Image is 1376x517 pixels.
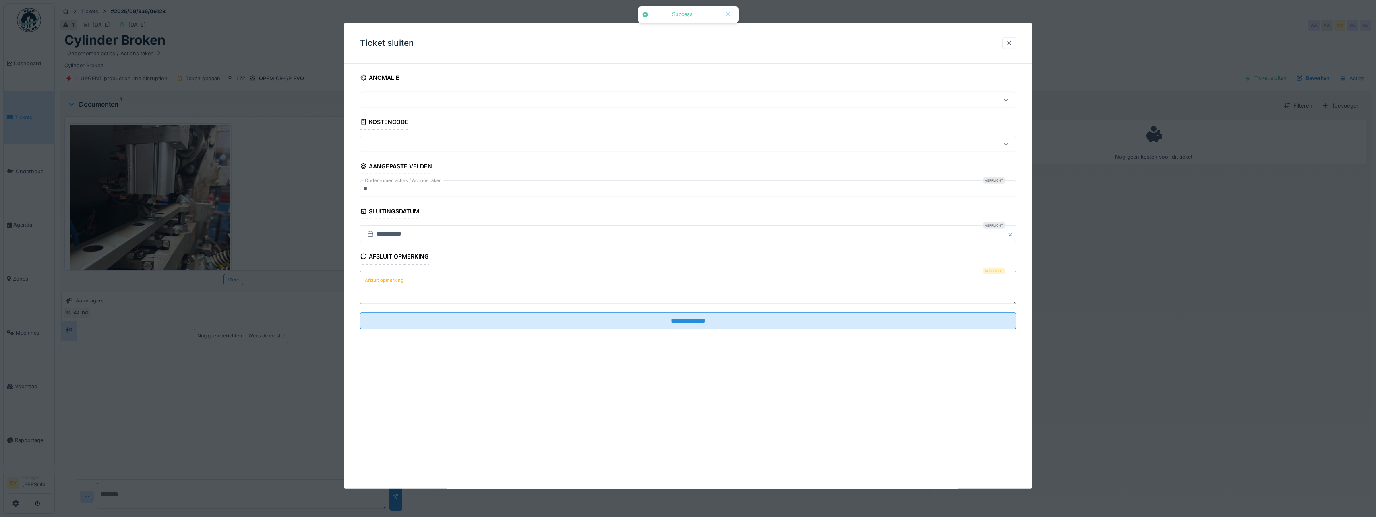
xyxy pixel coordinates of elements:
label: Ondernomen acties / Actions taken [363,177,443,184]
label: Afsluit opmerking [363,275,405,285]
div: Anomalie [360,72,399,85]
div: Sluitingsdatum [360,205,419,219]
div: Verplicht [983,177,1005,184]
div: Success ! [652,11,716,18]
button: Close [1007,225,1016,242]
div: Verplicht [983,222,1005,229]
div: Aangepaste velden [360,160,432,174]
div: Verplicht [983,267,1005,274]
h3: Ticket sluiten [360,38,414,48]
div: Afsluit opmerking [360,250,429,264]
div: Kostencode [360,116,408,130]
